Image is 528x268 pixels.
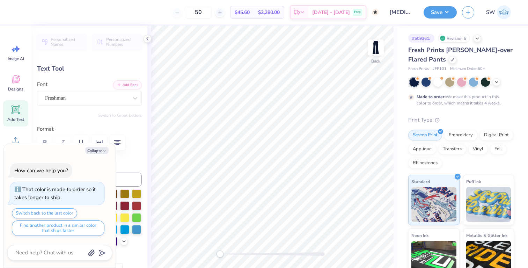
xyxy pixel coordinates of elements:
label: Format [37,125,142,133]
span: Fresh Prints [PERSON_NAME]-over Flared Pants [408,46,513,64]
input: Untitled Design [384,5,418,19]
button: Find another product in a similar color that ships faster [12,220,104,236]
div: Digital Print [479,130,513,140]
img: Sarah Weis [497,5,511,19]
span: Metallic & Glitter Ink [466,232,507,239]
div: Applique [408,144,436,154]
img: Standard [411,187,456,222]
button: Add Font [113,80,142,89]
button: Personalized Names [37,34,86,50]
div: Accessibility label [217,251,223,258]
button: Switch back to the last color [12,208,77,218]
div: Foil [490,144,506,154]
div: We make this product in this color to order, which means it takes 4 weeks. [417,94,503,106]
span: Image AI [8,56,24,61]
img: Puff Ink [466,187,511,222]
div: Screen Print [408,130,442,140]
button: Switch to Greek Letters [98,113,142,118]
button: Personalized Numbers [93,34,142,50]
div: Back [371,58,380,64]
span: Standard [411,178,430,185]
div: Rhinestones [408,158,442,168]
div: Text Tool [37,64,142,73]
button: Save [424,6,457,19]
div: # 509361J [408,34,434,43]
img: Back [369,41,383,55]
span: Minimum Order: 50 + [450,66,485,72]
div: How can we help you? [14,167,68,174]
span: Add Text [7,117,24,122]
div: Revision 5 [438,34,470,43]
label: Font [37,80,47,88]
span: Free [354,10,361,15]
div: Print Type [408,116,514,124]
span: Neon Ink [411,232,428,239]
div: That color is made to order so it takes longer to ship. [14,186,96,201]
span: SW [486,8,495,16]
span: [DATE] - [DATE] [312,9,350,16]
button: Collapse [85,147,109,154]
span: Personalized Names [51,37,82,47]
span: Puff Ink [466,178,481,185]
input: – – [185,6,212,19]
span: # FP101 [432,66,447,72]
span: Personalized Numbers [106,37,138,47]
span: $45.60 [235,9,250,16]
strong: Made to order: [417,94,446,100]
div: Vinyl [468,144,488,154]
div: Transfers [438,144,466,154]
a: SW [483,5,514,19]
span: $2,280.00 [258,9,280,16]
div: Embroidery [444,130,477,140]
span: Designs [8,86,23,92]
span: Fresh Prints [408,66,429,72]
